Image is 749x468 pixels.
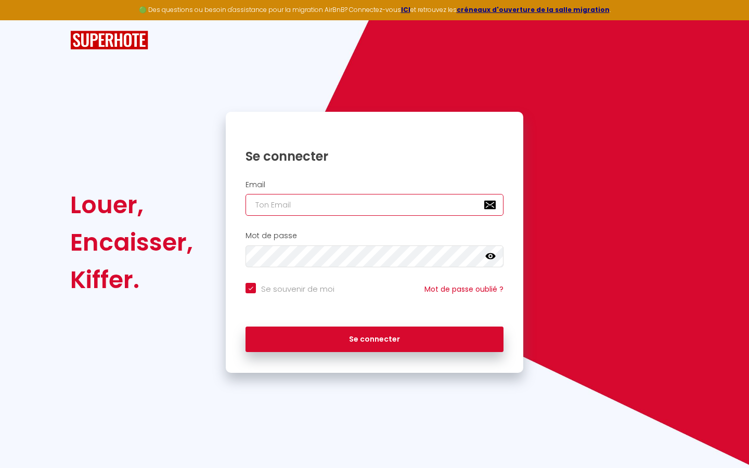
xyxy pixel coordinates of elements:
[424,284,503,294] a: Mot de passe oublié ?
[70,186,193,224] div: Louer,
[70,224,193,261] div: Encaisser,
[8,4,40,35] button: Ouvrir le widget de chat LiveChat
[246,180,503,189] h2: Email
[246,148,503,164] h1: Se connecter
[246,327,503,353] button: Se connecter
[70,31,148,50] img: SuperHote logo
[246,231,503,240] h2: Mot de passe
[70,261,193,298] div: Kiffer.
[401,5,410,14] a: ICI
[457,5,610,14] a: créneaux d'ouverture de la salle migration
[246,194,503,216] input: Ton Email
